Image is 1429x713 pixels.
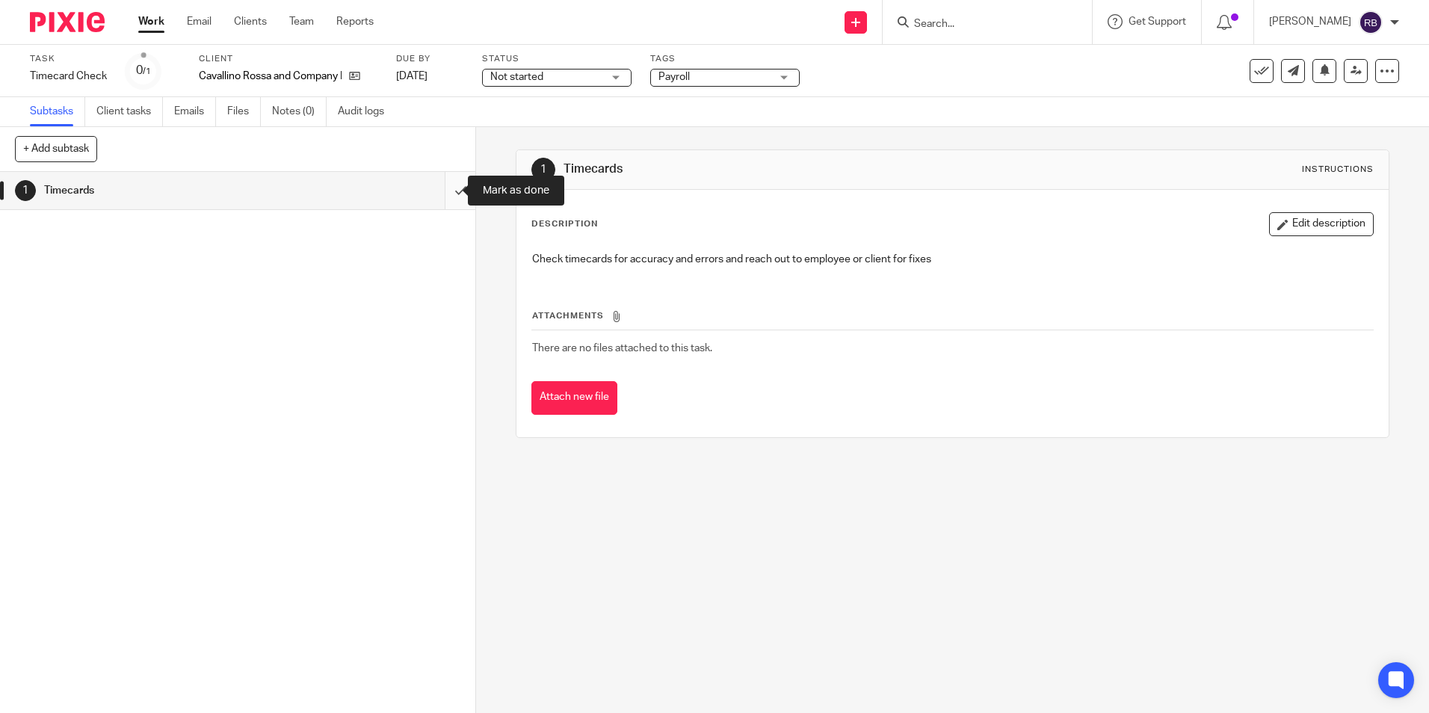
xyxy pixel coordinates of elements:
[96,97,163,126] a: Client tasks
[15,136,97,161] button: + Add subtask
[30,12,105,32] img: Pixie
[227,97,261,126] a: Files
[30,69,107,84] div: Timecard Check
[490,72,543,82] span: Not started
[650,53,800,65] label: Tags
[44,179,301,202] h1: Timecards
[564,161,984,177] h1: Timecards
[272,97,327,126] a: Notes (0)
[1129,16,1186,27] span: Get Support
[1269,212,1374,236] button: Edit description
[532,343,712,354] span: There are no files attached to this task.
[289,14,314,29] a: Team
[138,14,164,29] a: Work
[658,72,690,82] span: Payroll
[30,97,85,126] a: Subtasks
[199,69,342,84] p: Cavallino Rossa and Company LLC
[532,252,1372,267] p: Check timecards for accuracy and errors and reach out to employee or client for fixes
[531,158,555,182] div: 1
[338,97,395,126] a: Audit logs
[1302,164,1374,176] div: Instructions
[1269,14,1351,29] p: [PERSON_NAME]
[1359,10,1383,34] img: svg%3E
[396,53,463,65] label: Due by
[187,14,212,29] a: Email
[531,218,598,230] p: Description
[30,53,107,65] label: Task
[532,312,604,320] span: Attachments
[336,14,374,29] a: Reports
[143,67,151,75] small: /1
[15,180,36,201] div: 1
[136,62,151,79] div: 0
[234,14,267,29] a: Clients
[199,53,377,65] label: Client
[482,53,632,65] label: Status
[531,381,617,415] button: Attach new file
[174,97,216,126] a: Emails
[396,71,428,81] span: [DATE]
[913,18,1047,31] input: Search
